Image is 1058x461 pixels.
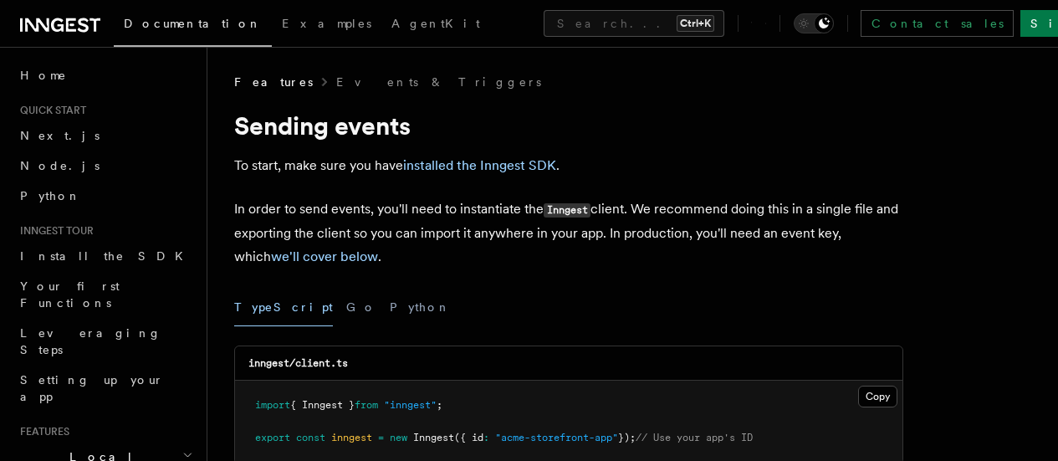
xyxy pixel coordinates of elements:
[636,432,753,443] span: // Use your app's ID
[413,432,454,443] span: Inngest
[234,74,313,90] span: Features
[13,60,197,90] a: Home
[381,5,490,45] a: AgentKit
[403,157,556,173] a: installed the Inngest SDK
[677,15,714,32] kbd: Ctrl+K
[495,432,618,443] span: "acme-storefront-app"
[114,5,272,47] a: Documentation
[271,248,378,264] a: we'll cover below
[13,425,69,438] span: Features
[20,326,161,356] span: Leveraging Steps
[454,432,483,443] span: ({ id
[13,271,197,318] a: Your first Functions
[234,110,903,141] h1: Sending events
[861,10,1014,37] a: Contact sales
[20,189,81,202] span: Python
[20,159,100,172] span: Node.js
[391,17,480,30] span: AgentKit
[234,197,903,269] p: In order to send events, you'll need to instantiate the client. We recommend doing this in a sing...
[437,399,442,411] span: ;
[390,289,451,326] button: Python
[234,154,903,177] p: To start, make sure you have .
[20,249,193,263] span: Install the SDK
[13,181,197,211] a: Python
[13,224,94,238] span: Inngest tour
[282,17,371,30] span: Examples
[355,399,378,411] span: from
[858,386,897,407] button: Copy
[234,289,333,326] button: TypeScript
[378,432,384,443] span: =
[331,432,372,443] span: inngest
[272,5,381,45] a: Examples
[20,279,120,310] span: Your first Functions
[544,10,724,37] button: Search...Ctrl+K
[255,399,290,411] span: import
[544,203,590,218] code: Inngest
[13,365,197,412] a: Setting up your app
[13,151,197,181] a: Node.js
[13,104,86,117] span: Quick start
[13,241,197,271] a: Install the SDK
[794,13,834,33] button: Toggle dark mode
[20,67,67,84] span: Home
[20,373,164,403] span: Setting up your app
[13,318,197,365] a: Leveraging Steps
[255,432,290,443] span: export
[618,432,636,443] span: });
[390,432,407,443] span: new
[20,129,100,142] span: Next.js
[13,120,197,151] a: Next.js
[124,17,262,30] span: Documentation
[384,399,437,411] span: "inngest"
[336,74,541,90] a: Events & Triggers
[346,289,376,326] button: Go
[296,432,325,443] span: const
[290,399,355,411] span: { Inngest }
[483,432,489,443] span: :
[248,357,348,369] code: inngest/client.ts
